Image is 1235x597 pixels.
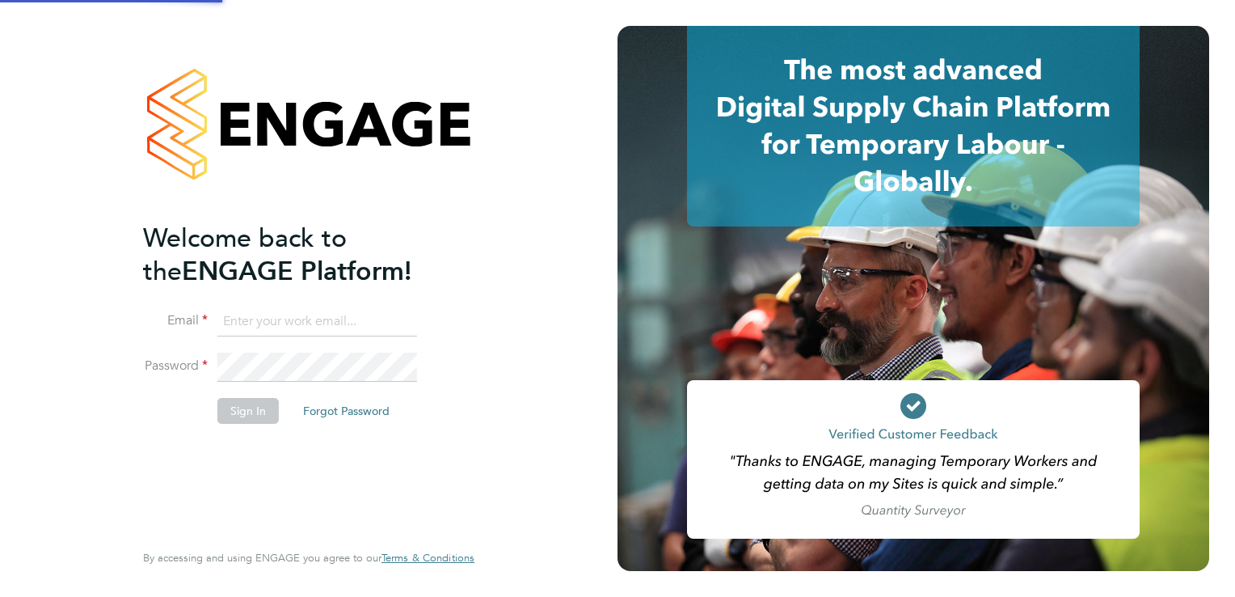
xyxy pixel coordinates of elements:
h2: ENGAGE Platform! [143,222,458,288]
span: By accessing and using ENGAGE you agree to our [143,551,474,565]
button: Forgot Password [290,398,403,424]
span: Welcome back to the [143,222,347,287]
button: Sign In [217,398,279,424]
label: Email [143,312,208,329]
a: Terms & Conditions [381,552,474,565]
input: Enter your work email... [217,307,417,337]
label: Password [143,358,208,375]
